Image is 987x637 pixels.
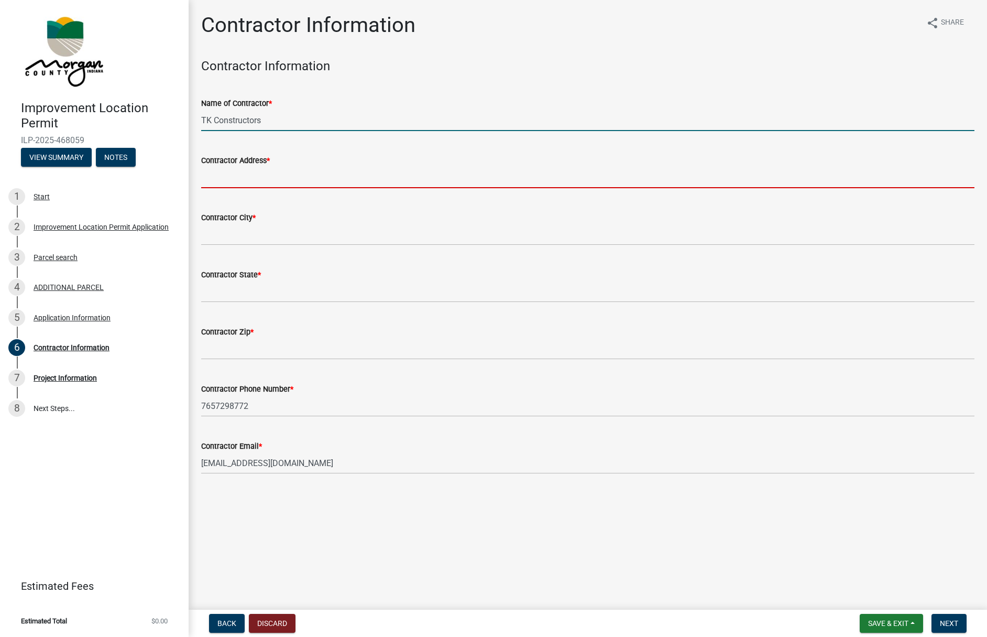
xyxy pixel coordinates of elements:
div: 3 [8,249,25,266]
label: Contractor Address [201,157,270,165]
i: share [926,17,939,29]
div: Improvement Location Permit Application [34,223,169,231]
div: 7 [8,370,25,386]
button: shareShare [918,13,972,33]
div: Start [34,193,50,200]
div: 5 [8,309,25,326]
label: Name of Contractor [201,100,272,107]
label: Contractor City [201,214,256,222]
div: 2 [8,219,25,235]
label: Contractor State [201,272,261,279]
button: View Summary [21,148,92,167]
img: Morgan County, Indiana [21,11,105,90]
div: Application Information [34,314,111,321]
span: Estimated Total [21,618,67,624]
button: Next [931,614,967,633]
div: ADDITIONAL PARCEL [34,284,104,291]
div: Project Information [34,374,97,382]
wm-modal-confirm: Summary [21,154,92,162]
span: Save & Exit [868,619,908,628]
div: Parcel search [34,254,78,261]
div: Contractor Information [34,344,109,351]
span: Next [940,619,958,628]
h4: Contractor Information [201,59,974,74]
label: Contractor Phone Number [201,386,293,393]
h1: Contractor Information [201,13,415,38]
div: 6 [8,339,25,356]
button: Discard [249,614,295,633]
div: 4 [8,279,25,296]
button: Save & Exit [860,614,923,633]
span: ILP-2025-468059 [21,135,168,145]
span: Share [941,17,964,29]
button: Back [209,614,245,633]
label: Contractor Email [201,443,262,450]
div: 8 [8,400,25,417]
span: $0.00 [151,618,168,624]
div: 1 [8,188,25,205]
button: Notes [96,148,136,167]
label: Contractor Zip [201,329,254,336]
a: Estimated Fees [8,576,172,597]
wm-modal-confirm: Notes [96,154,136,162]
span: Back [217,619,236,628]
h4: Improvement Location Permit [21,101,180,131]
